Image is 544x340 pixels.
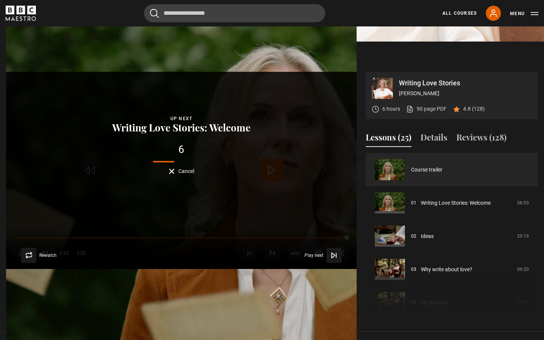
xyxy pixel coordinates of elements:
[304,253,323,258] span: Play next
[421,266,472,274] a: Why write about love?
[39,253,57,258] span: Rewatch
[110,144,253,155] div: 6
[399,90,532,97] p: [PERSON_NAME]
[421,232,434,240] a: Ideas
[6,72,357,269] video-js: Video Player
[169,168,194,174] button: Cancel
[399,80,532,87] p: Writing Love Stories
[442,10,477,17] a: All Courses
[406,105,447,113] a: 90 page PDF
[21,248,57,263] button: Rewatch
[304,248,342,263] button: Play next
[178,168,194,174] span: Cancel
[150,9,159,18] button: Submit the search query
[366,131,411,147] button: Lessons (25)
[510,10,538,17] button: Toggle navigation
[110,115,253,122] div: Up next
[456,131,507,147] button: Reviews (128)
[420,131,447,147] button: Details
[421,199,491,207] a: Writing Love Stories: Welcome
[411,166,442,174] a: Course trailer
[382,105,400,113] p: 6 hours
[6,6,36,21] svg: BBC Maestro
[144,4,325,22] input: Search
[110,122,253,133] button: Writing Love Stories: Welcome
[463,105,485,113] p: 4.8 (128)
